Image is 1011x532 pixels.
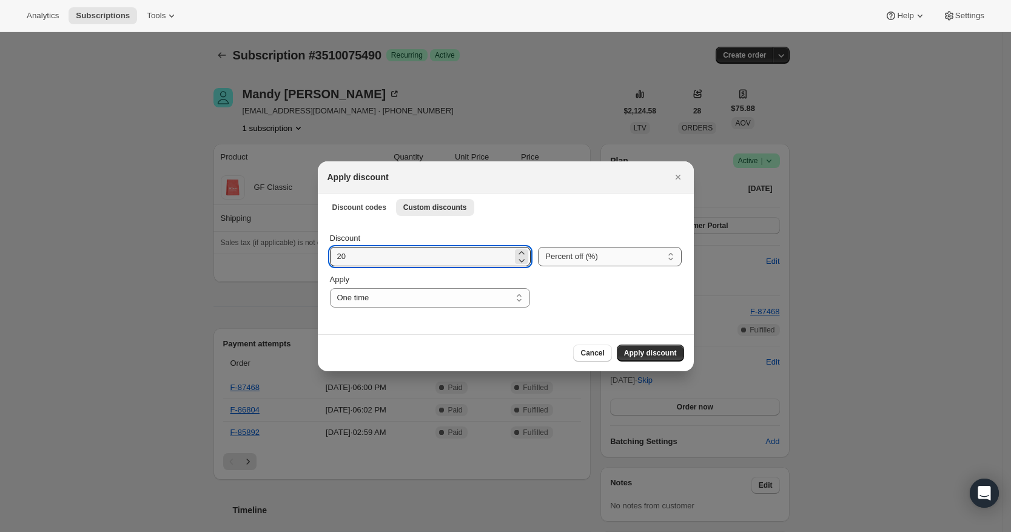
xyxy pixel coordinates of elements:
h2: Apply discount [327,171,389,183]
button: Close [670,169,687,186]
span: Discount [330,234,361,243]
button: Analytics [19,7,66,24]
button: Custom discounts [396,199,474,216]
span: Subscriptions [76,11,130,21]
span: Tools [147,11,166,21]
span: Settings [955,11,984,21]
span: Custom discounts [403,203,467,212]
button: Settings [936,7,992,24]
button: Help [878,7,933,24]
span: Discount codes [332,203,386,212]
button: Subscriptions [69,7,137,24]
span: Analytics [27,11,59,21]
span: Apply [330,275,350,284]
div: Open Intercom Messenger [970,479,999,508]
button: Cancel [573,345,611,362]
div: Custom discounts [318,220,694,334]
span: Apply discount [624,348,677,358]
span: Cancel [580,348,604,358]
button: Discount codes [325,199,394,216]
button: Tools [139,7,185,24]
button: Apply discount [617,345,684,362]
span: Help [897,11,913,21]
